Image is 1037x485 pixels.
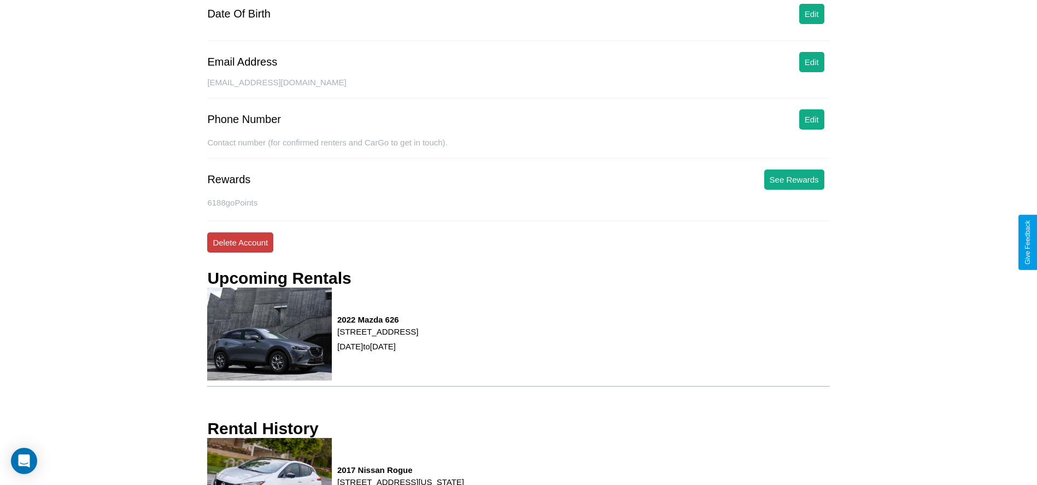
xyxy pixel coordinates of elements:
p: 6188 goPoints [207,195,829,210]
div: Open Intercom Messenger [11,448,37,474]
button: Edit [799,109,824,130]
p: [STREET_ADDRESS] [337,324,418,339]
div: Phone Number [207,113,281,126]
img: rental [207,288,332,381]
p: [DATE] to [DATE] [337,339,418,354]
div: [EMAIL_ADDRESS][DOMAIN_NAME] [207,78,829,98]
div: Date Of Birth [207,8,271,20]
div: Give Feedback [1024,220,1032,265]
button: Edit [799,52,824,72]
div: Contact number (for confirmed renters and CarGo to get in touch). [207,138,829,159]
h3: Rental History [207,419,318,438]
div: Email Address [207,56,277,68]
h3: Upcoming Rentals [207,269,351,288]
h3: 2022 Mazda 626 [337,315,418,324]
button: See Rewards [764,170,824,190]
div: Rewards [207,173,250,186]
button: Delete Account [207,232,273,253]
h3: 2017 Nissan Rogue [337,465,464,475]
button: Edit [799,4,824,24]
